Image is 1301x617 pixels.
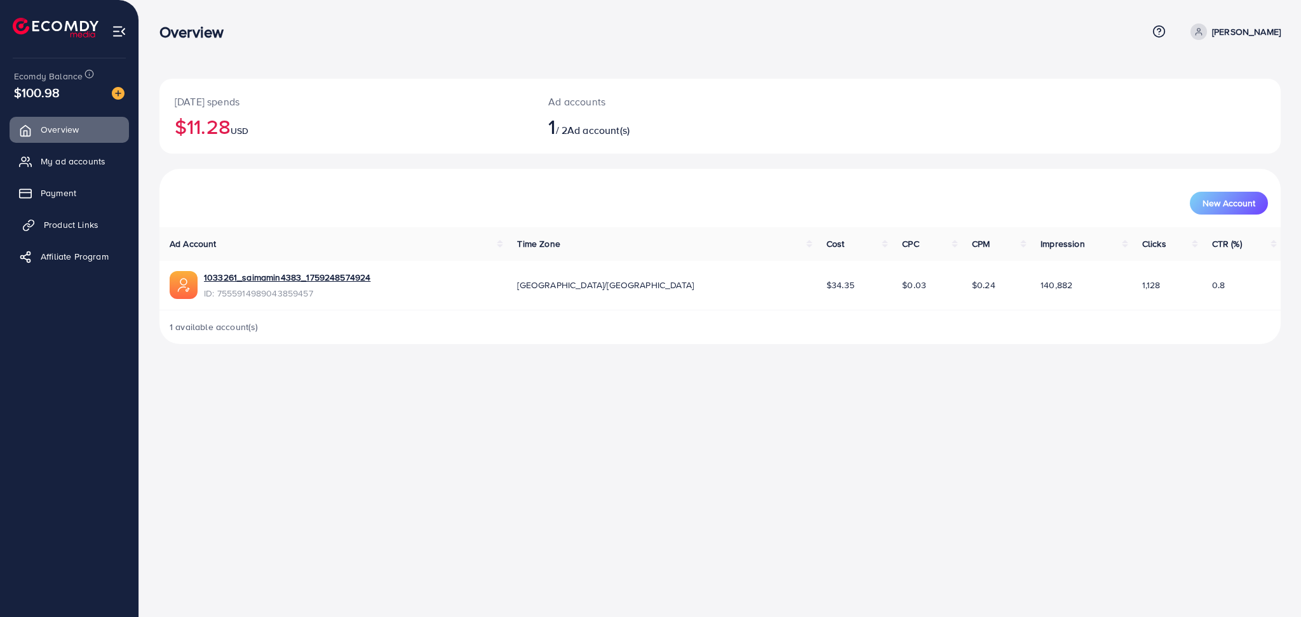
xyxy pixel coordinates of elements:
span: $0.03 [902,279,926,291]
span: Cost [826,237,845,250]
a: [PERSON_NAME] [1185,23,1281,40]
span: Time Zone [517,237,560,250]
span: 140,882 [1041,279,1072,291]
span: 1,128 [1142,279,1161,291]
span: $34.35 [826,279,854,291]
span: New Account [1203,199,1255,208]
span: My ad accounts [41,155,105,168]
p: [PERSON_NAME] [1212,24,1281,39]
span: Payment [41,187,76,199]
span: Clicks [1142,237,1166,250]
img: image [112,87,125,100]
a: 1033261_saimamin4383_1759248574924 [204,271,370,284]
span: USD [231,124,248,137]
span: [GEOGRAPHIC_DATA]/[GEOGRAPHIC_DATA] [517,279,694,291]
span: $0.24 [972,279,995,291]
a: Payment [10,180,129,206]
p: Ad accounts [548,94,798,109]
span: Ad Account [170,237,217,250]
span: $100.98 [14,83,60,102]
h3: Overview [159,23,234,41]
span: 1 available account(s) [170,321,259,333]
p: [DATE] spends [175,94,518,109]
span: 1 [548,112,555,141]
img: ic-ads-acc.e4c84228.svg [170,271,198,299]
a: Overview [10,117,129,142]
span: CPC [902,237,919,250]
span: Impression [1041,237,1085,250]
span: CTR (%) [1212,237,1242,250]
span: Product Links [44,218,98,231]
span: Ad account(s) [567,123,630,137]
a: My ad accounts [10,149,129,174]
iframe: Chat [1247,560,1291,607]
img: logo [13,18,98,37]
span: CPM [972,237,990,250]
span: Affiliate Program [41,250,109,263]
h2: / 2 [548,114,798,138]
img: menu [112,24,126,39]
span: 0.8 [1212,279,1225,291]
span: Overview [41,123,79,136]
button: New Account [1190,192,1268,215]
a: Product Links [10,212,129,237]
span: ID: 7555914989043859457 [204,287,370,300]
h2: $11.28 [175,114,518,138]
span: Ecomdy Balance [14,70,83,83]
a: Affiliate Program [10,244,129,269]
